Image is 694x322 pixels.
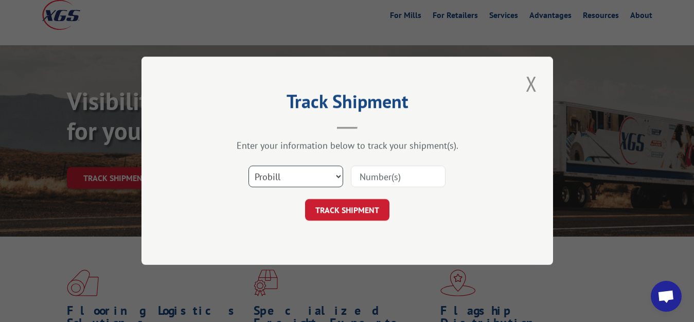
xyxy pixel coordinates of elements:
h2: Track Shipment [193,94,502,114]
a: Open chat [651,281,682,312]
input: Number(s) [351,166,446,188]
button: TRACK SHIPMENT [305,200,389,221]
div: Enter your information below to track your shipment(s). [193,140,502,152]
button: Close modal [523,69,540,98]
